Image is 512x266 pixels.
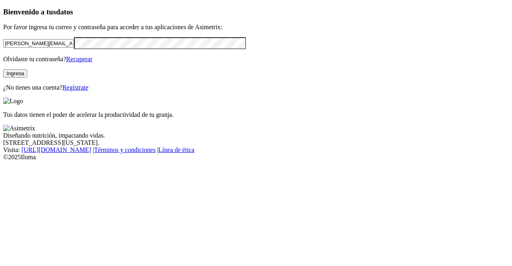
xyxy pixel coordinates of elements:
a: Recuperar [66,56,92,62]
div: © 2025 Iluma [3,154,509,161]
a: [URL][DOMAIN_NAME] [22,146,91,153]
p: Olvidaste tu contraseña? [3,56,509,63]
div: [STREET_ADDRESS][US_STATE]. [3,139,509,146]
div: Visita : | | [3,146,509,154]
p: Tus datos tienen el poder de acelerar la productividad de tu granja. [3,111,509,118]
a: Línea de ética [158,146,194,153]
img: Logo [3,98,23,105]
img: Asimetrix [3,125,35,132]
button: Ingresa [3,69,27,78]
span: datos [56,8,73,16]
p: ¿No tienes una cuenta? [3,84,509,91]
p: Por favor ingresa tu correo y contraseña para acceder a tus aplicaciones de Asimetrix: [3,24,509,31]
a: Regístrate [62,84,88,91]
input: Tu correo [3,39,74,48]
div: Diseñando nutrición, impactando vidas. [3,132,509,139]
h3: Bienvenido a tus [3,8,509,16]
a: Términos y condiciones [94,146,156,153]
